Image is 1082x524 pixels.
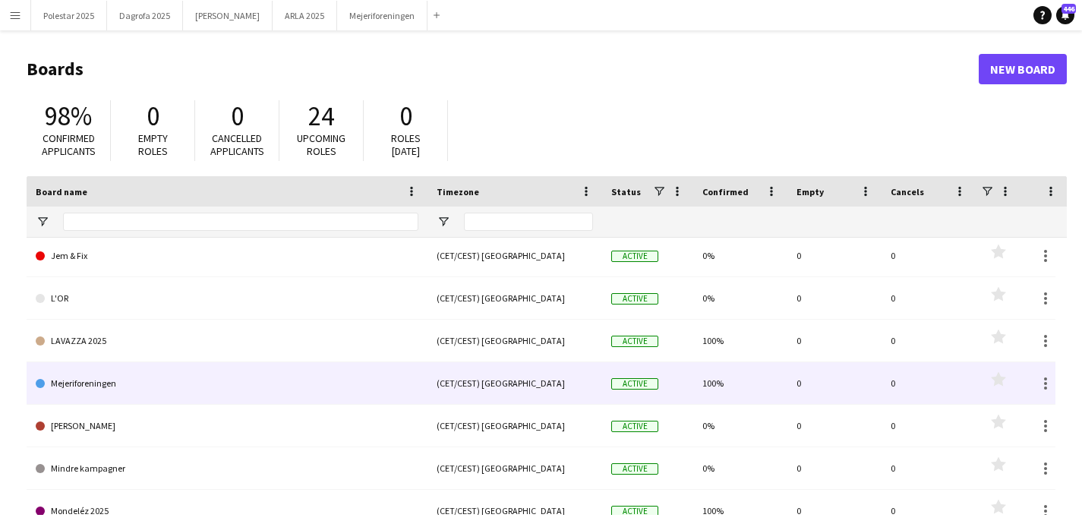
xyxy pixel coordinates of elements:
[31,1,107,30] button: Polestar 2025
[787,320,882,361] div: 0
[427,320,602,361] div: (CET/CEST) [GEOGRAPHIC_DATA]
[308,99,334,133] span: 24
[882,405,976,447] div: 0
[611,293,658,305] span: Active
[787,277,882,319] div: 0
[399,99,412,133] span: 0
[36,320,418,362] a: LAVAZZA 2025
[611,336,658,347] span: Active
[693,362,787,404] div: 100%
[693,235,787,276] div: 0%
[427,405,602,447] div: (CET/CEST) [GEOGRAPHIC_DATA]
[437,215,450,229] button: Open Filter Menu
[882,362,976,404] div: 0
[1061,4,1076,14] span: 446
[183,1,273,30] button: [PERSON_NAME]
[427,362,602,404] div: (CET/CEST) [GEOGRAPHIC_DATA]
[787,447,882,489] div: 0
[27,58,979,80] h1: Boards
[979,54,1067,84] a: New Board
[36,186,87,197] span: Board name
[702,186,749,197] span: Confirmed
[63,213,418,231] input: Board name Filter Input
[882,277,976,319] div: 0
[611,378,658,390] span: Active
[787,235,882,276] div: 0
[611,421,658,432] span: Active
[882,447,976,489] div: 0
[611,251,658,262] span: Active
[45,99,92,133] span: 98%
[611,463,658,475] span: Active
[891,186,924,197] span: Cancels
[437,186,479,197] span: Timezone
[210,131,264,158] span: Cancelled applicants
[797,186,824,197] span: Empty
[427,235,602,276] div: (CET/CEST) [GEOGRAPHIC_DATA]
[693,447,787,489] div: 0%
[693,320,787,361] div: 100%
[36,277,418,320] a: L'OR
[611,186,641,197] span: Status
[391,131,421,158] span: Roles [DATE]
[693,277,787,319] div: 0%
[273,1,337,30] button: ARLA 2025
[297,131,345,158] span: Upcoming roles
[1056,6,1074,24] a: 446
[882,320,976,361] div: 0
[337,1,427,30] button: Mejeriforeningen
[611,506,658,517] span: Active
[147,99,159,133] span: 0
[138,131,168,158] span: Empty roles
[787,362,882,404] div: 0
[36,235,418,277] a: Jem & Fix
[36,447,418,490] a: Mindre kampagner
[427,447,602,489] div: (CET/CEST) [GEOGRAPHIC_DATA]
[42,131,96,158] span: Confirmed applicants
[36,215,49,229] button: Open Filter Menu
[787,405,882,447] div: 0
[427,277,602,319] div: (CET/CEST) [GEOGRAPHIC_DATA]
[693,405,787,447] div: 0%
[464,213,593,231] input: Timezone Filter Input
[231,99,244,133] span: 0
[36,362,418,405] a: Mejeriforeningen
[882,235,976,276] div: 0
[107,1,183,30] button: Dagrofa 2025
[36,405,418,447] a: [PERSON_NAME]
